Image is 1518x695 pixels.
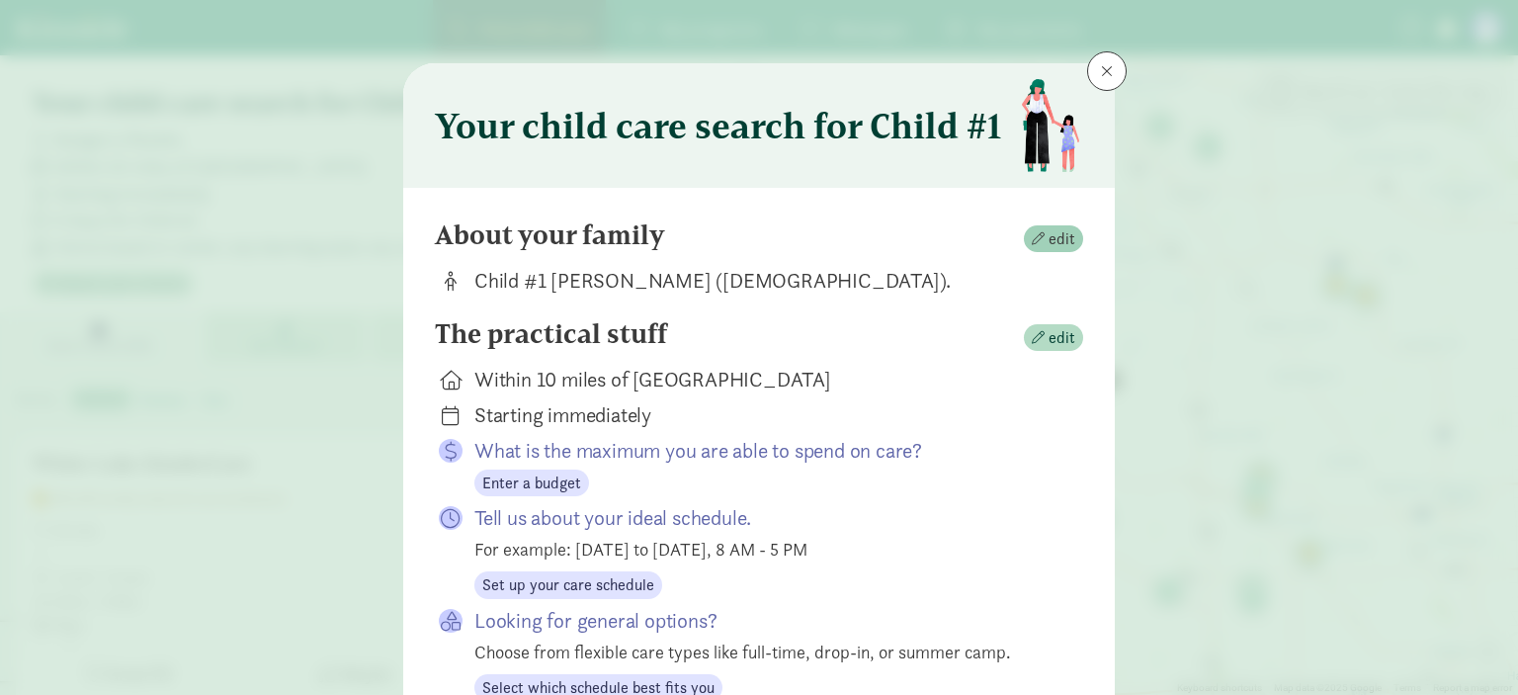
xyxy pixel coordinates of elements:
span: edit [1049,227,1075,251]
h3: Your child care search for Child #1 [435,106,1001,145]
h4: About your family [435,219,665,251]
button: edit [1024,225,1083,253]
div: Within 10 miles of [GEOGRAPHIC_DATA] [474,366,1052,393]
button: edit [1024,324,1083,352]
div: Choose from flexible care types like full-time, drop-in, or summer camp. [474,639,1052,665]
div: Starting immediately [474,401,1052,429]
button: Set up your care schedule [474,571,662,599]
p: Tell us about your ideal schedule. [474,504,1052,532]
span: edit [1049,326,1075,350]
button: Enter a budget [474,470,589,497]
div: For example: [DATE] to [DATE], 8 AM - 5 PM [474,536,1052,563]
h4: The practical stuff [435,318,667,350]
div: Child #1 [PERSON_NAME] ([DEMOGRAPHIC_DATA]). [474,267,1052,295]
span: Enter a budget [482,472,581,495]
span: Set up your care schedule [482,573,654,597]
p: Looking for general options? [474,607,1052,635]
p: What is the maximum you are able to spend on care? [474,437,1052,465]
